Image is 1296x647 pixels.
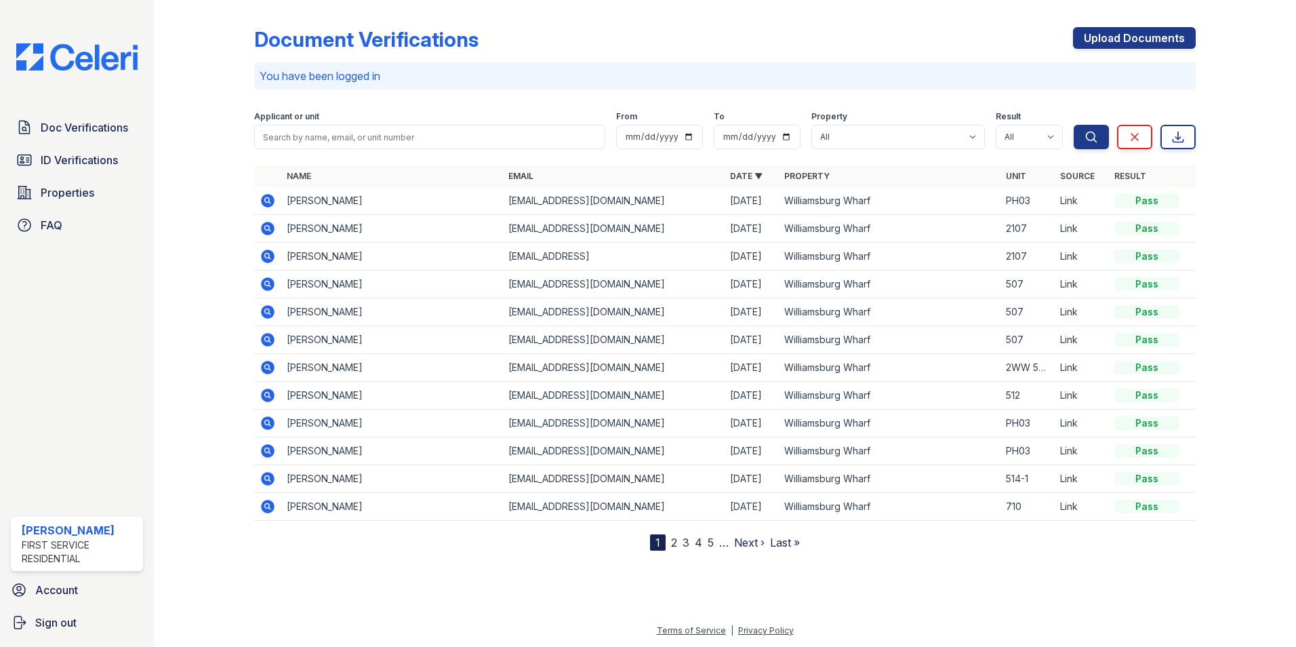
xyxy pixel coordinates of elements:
[1114,222,1179,235] div: Pass
[503,354,725,382] td: [EMAIL_ADDRESS][DOMAIN_NAME]
[503,187,725,215] td: [EMAIL_ADDRESS][DOMAIN_NAME]
[811,111,847,122] label: Property
[508,171,533,181] a: Email
[1055,410,1109,437] td: Link
[725,326,779,354] td: [DATE]
[503,410,725,437] td: [EMAIL_ADDRESS][DOMAIN_NAME]
[725,187,779,215] td: [DATE]
[1000,187,1055,215] td: PH03
[1114,361,1179,374] div: Pass
[1114,472,1179,486] div: Pass
[1114,171,1146,181] a: Result
[714,111,725,122] label: To
[5,576,148,604] a: Account
[1055,271,1109,298] td: Link
[695,536,702,549] a: 4
[1006,171,1026,181] a: Unit
[254,27,479,52] div: Document Verifications
[1000,465,1055,493] td: 514-1
[41,184,94,201] span: Properties
[1000,298,1055,326] td: 507
[779,354,1000,382] td: Williamsburg Wharf
[41,152,118,168] span: ID Verifications
[725,243,779,271] td: [DATE]
[5,43,148,71] img: CE_Logo_Blue-a8612792a0a2168367f1c8372b55b34899dd931a85d93a1a3d3e32e68fde9ad4.png
[41,119,128,136] span: Doc Verifications
[503,243,725,271] td: [EMAIL_ADDRESS]
[287,171,311,181] a: Name
[779,382,1000,410] td: Williamsburg Wharf
[1000,382,1055,410] td: 512
[254,111,319,122] label: Applicant or unit
[784,171,830,181] a: Property
[779,298,1000,326] td: Williamsburg Wharf
[281,382,503,410] td: [PERSON_NAME]
[11,212,143,239] a: FAQ
[725,271,779,298] td: [DATE]
[650,534,666,551] div: 1
[281,465,503,493] td: [PERSON_NAME]
[671,536,677,549] a: 2
[719,534,729,551] span: …
[725,215,779,243] td: [DATE]
[281,493,503,521] td: [PERSON_NAME]
[731,625,733,635] div: |
[503,326,725,354] td: [EMAIL_ADDRESS][DOMAIN_NAME]
[1055,493,1109,521] td: Link
[730,171,763,181] a: Date ▼
[1055,382,1109,410] td: Link
[1114,500,1179,513] div: Pass
[1055,465,1109,493] td: Link
[725,298,779,326] td: [DATE]
[708,536,714,549] a: 5
[1000,354,1055,382] td: 2WW 520
[281,271,503,298] td: [PERSON_NAME]
[1055,354,1109,382] td: Link
[1000,243,1055,271] td: 2107
[281,215,503,243] td: [PERSON_NAME]
[779,437,1000,465] td: Williamsburg Wharf
[779,465,1000,493] td: Williamsburg Wharf
[254,125,605,149] input: Search by name, email, or unit number
[5,609,148,636] a: Sign out
[35,582,78,598] span: Account
[1114,250,1179,263] div: Pass
[1073,27,1196,49] a: Upload Documents
[734,536,765,549] a: Next ›
[725,465,779,493] td: [DATE]
[503,215,725,243] td: [EMAIL_ADDRESS][DOMAIN_NAME]
[1055,243,1109,271] td: Link
[616,111,637,122] label: From
[22,538,138,566] div: First Service Residential
[281,410,503,437] td: [PERSON_NAME]
[779,215,1000,243] td: Williamsburg Wharf
[35,614,77,631] span: Sign out
[503,298,725,326] td: [EMAIL_ADDRESS][DOMAIN_NAME]
[725,437,779,465] td: [DATE]
[683,536,689,549] a: 3
[1000,326,1055,354] td: 507
[503,493,725,521] td: [EMAIL_ADDRESS][DOMAIN_NAME]
[11,146,143,174] a: ID Verifications
[1060,171,1095,181] a: Source
[779,493,1000,521] td: Williamsburg Wharf
[503,271,725,298] td: [EMAIL_ADDRESS][DOMAIN_NAME]
[725,382,779,410] td: [DATE]
[1114,389,1179,402] div: Pass
[779,243,1000,271] td: Williamsburg Wharf
[1114,444,1179,458] div: Pass
[1114,194,1179,208] div: Pass
[281,298,503,326] td: [PERSON_NAME]
[281,354,503,382] td: [PERSON_NAME]
[503,382,725,410] td: [EMAIL_ADDRESS][DOMAIN_NAME]
[1114,333,1179,347] div: Pass
[657,625,726,635] a: Terms of Service
[1055,215,1109,243] td: Link
[770,536,800,549] a: Last »
[996,111,1021,122] label: Result
[1000,410,1055,437] td: PH03
[779,410,1000,437] td: Williamsburg Wharf
[1000,215,1055,243] td: 2107
[281,243,503,271] td: [PERSON_NAME]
